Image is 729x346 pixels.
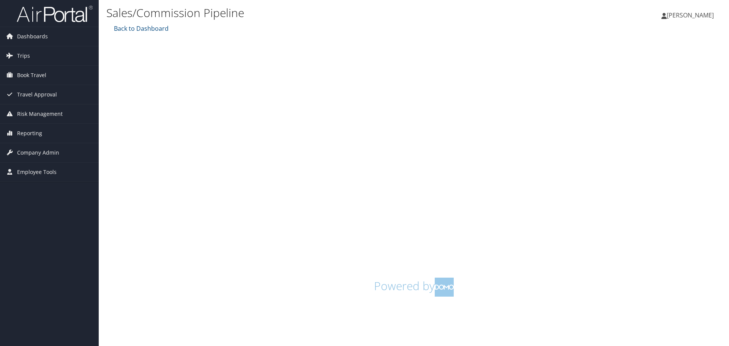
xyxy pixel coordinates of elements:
a: Back to Dashboard [112,24,169,33]
img: airportal-logo.png [17,5,93,23]
img: domo-logo.png [435,278,454,297]
h1: Powered by [112,278,716,297]
span: Employee Tools [17,163,57,182]
span: Company Admin [17,143,59,162]
span: Risk Management [17,104,63,123]
h1: Sales/Commission Pipeline [106,5,516,21]
span: [PERSON_NAME] [667,11,714,19]
span: Book Travel [17,66,46,85]
span: Travel Approval [17,85,57,104]
span: Trips [17,46,30,65]
span: Dashboards [17,27,48,46]
span: Reporting [17,124,42,143]
a: [PERSON_NAME] [661,4,721,27]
